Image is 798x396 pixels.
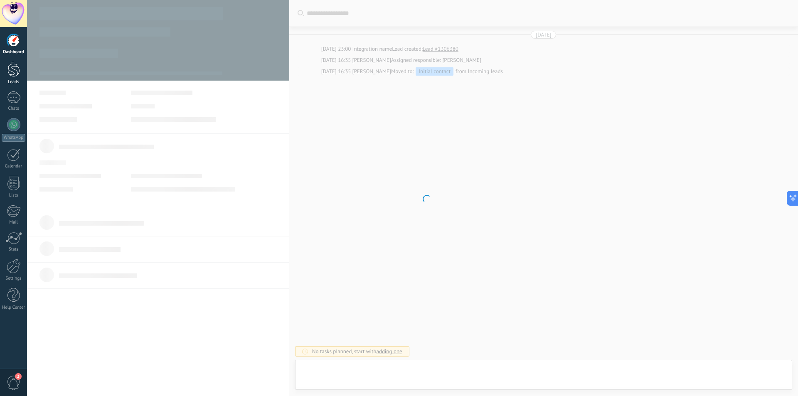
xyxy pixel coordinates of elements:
div: Settings [2,276,26,281]
div: Calendar [2,164,26,169]
div: Dashboard [2,49,26,55]
div: Leads [2,79,26,85]
span: 2 [15,373,22,380]
div: Mail [2,220,26,225]
div: Lists [2,193,26,198]
div: Chats [2,106,26,111]
div: Stats [2,247,26,252]
div: WhatsApp [2,134,25,142]
div: Help Center [2,305,26,310]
